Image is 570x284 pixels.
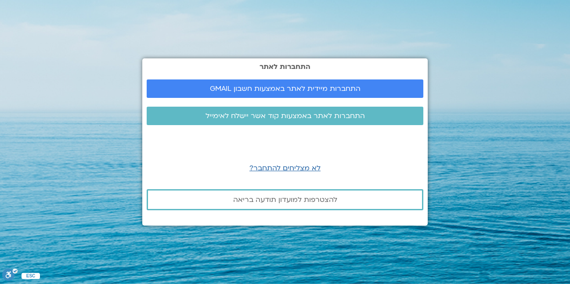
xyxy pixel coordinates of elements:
span: התחברות לאתר באמצעות קוד אשר יישלח לאימייל [206,112,365,120]
a: התחברות לאתר באמצעות קוד אשר יישלח לאימייל [147,107,423,125]
a: להצטרפות למועדון תודעה בריאה [147,189,423,210]
a: לא מצליחים להתחבר? [249,163,321,173]
a: התחברות מיידית לאתר באמצעות חשבון GMAIL [147,79,423,98]
span: להצטרפות למועדון תודעה בריאה [233,196,337,204]
h2: התחברות לאתר [147,63,423,71]
span: התחברות מיידית לאתר באמצעות חשבון GMAIL [210,85,361,93]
